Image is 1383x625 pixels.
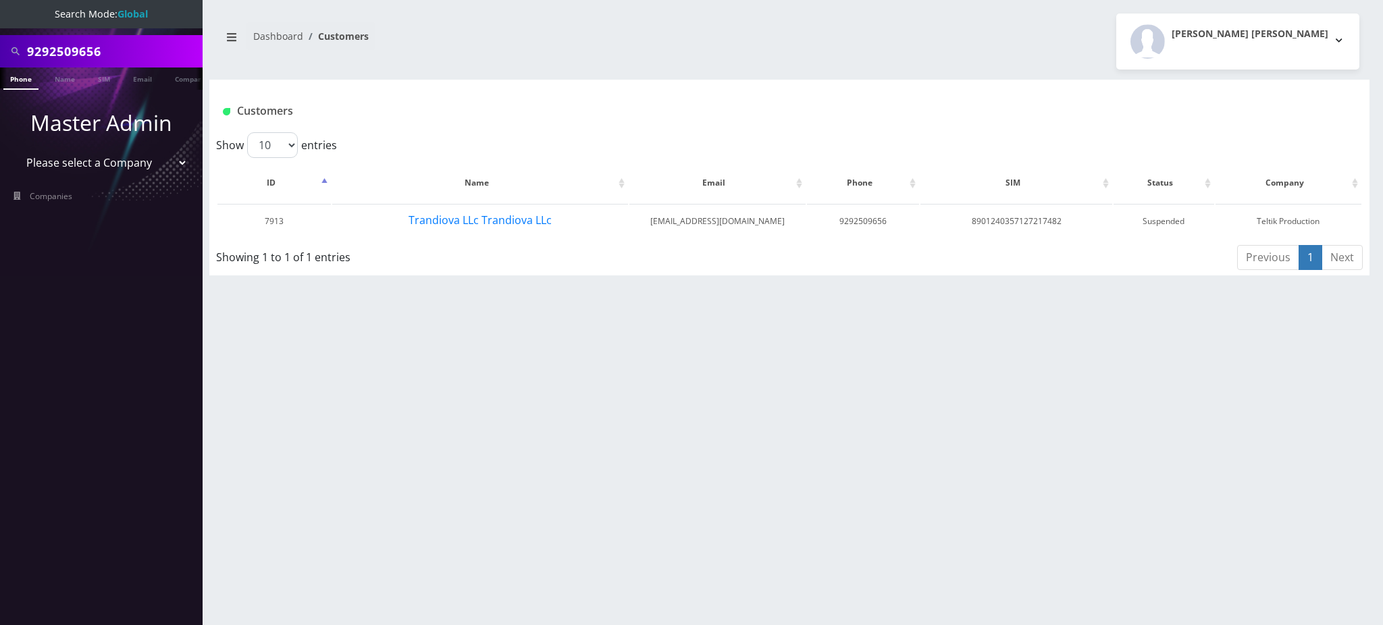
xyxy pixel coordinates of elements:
td: 8901240357127217482 [920,204,1112,238]
a: Email [126,67,159,88]
a: Dashboard [253,30,303,43]
td: 7913 [217,204,331,238]
div: Showing 1 to 1 of 1 entries [216,244,684,265]
th: Phone: activate to sort column ascending [807,163,920,202]
span: Search Mode: [55,7,148,20]
td: Teltik Production [1216,204,1361,238]
td: [EMAIL_ADDRESS][DOMAIN_NAME] [629,204,806,238]
a: SIM [91,67,117,88]
button: [PERSON_NAME] [PERSON_NAME] [1116,13,1359,70]
h2: [PERSON_NAME] [PERSON_NAME] [1172,28,1328,40]
button: Trandiova LLc Trandiova LLc [408,211,552,229]
li: Customers [303,29,369,43]
td: 9292509656 [807,204,920,238]
th: Company: activate to sort column ascending [1216,163,1361,202]
td: Suspended [1114,204,1214,238]
a: Company [168,67,213,88]
a: Next [1322,245,1363,270]
a: 1 [1299,245,1322,270]
th: Email: activate to sort column ascending [629,163,806,202]
label: Show entries [216,132,337,158]
h1: Customers [223,105,1164,117]
th: Name: activate to sort column ascending [332,163,627,202]
a: Previous [1237,245,1299,270]
th: SIM: activate to sort column ascending [920,163,1112,202]
th: ID: activate to sort column descending [217,163,331,202]
th: Status: activate to sort column ascending [1114,163,1214,202]
nav: breadcrumb [219,22,779,61]
span: Companies [30,190,72,202]
a: Phone [3,67,38,90]
a: Name [48,67,82,88]
select: Showentries [247,132,298,158]
strong: Global [118,7,148,20]
input: Search All Companies [27,38,199,64]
